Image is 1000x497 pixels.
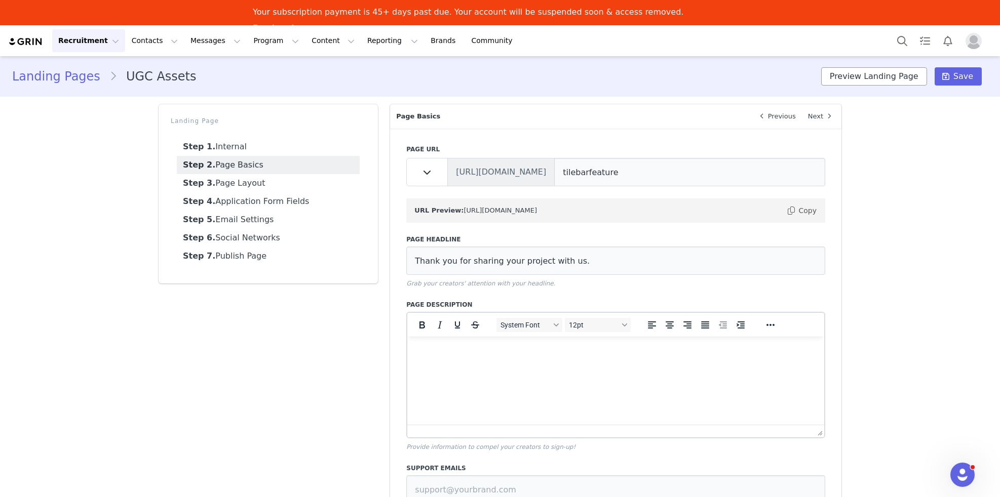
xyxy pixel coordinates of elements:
span: System Font [501,321,550,329]
span: Thank you for sharing your project with us! [8,9,161,18]
button: Recruitment [52,29,125,52]
button: Underline [449,318,466,332]
button: Notifications [937,29,959,52]
button: Reveal or hide additional toolbar items [762,318,779,332]
button: Reporting [361,29,424,52]
button: Bold [413,318,431,332]
label: Page Description [406,300,825,309]
button: Align center [661,318,678,332]
button: Program [247,29,305,52]
body: Rich Text Area. Press ALT-0 for help. [8,8,409,70]
span: We’ve received your submission and our team will review it shortly. If selected, your project may... [8,28,394,48]
a: Application Form Fields [177,192,360,211]
img: grin logo [8,37,44,47]
button: Content [305,29,361,52]
p: Grab your creators' attention with your headline. [406,279,825,288]
input: Optional url path here [554,158,825,186]
button: Messages [184,29,247,52]
input: Headline [406,246,825,275]
button: Align left [643,318,661,332]
a: Tasks [914,29,936,52]
button: Save [935,67,982,86]
button: Search [891,29,913,52]
a: Page Basics [177,156,360,174]
a: Social Networks [177,229,360,247]
span: 12pt [569,321,619,329]
span: Save [953,70,973,82]
strong: Step 1. [183,142,215,151]
button: Fonts [496,318,562,332]
button: Preview Landing Page [821,67,927,86]
iframe: Intercom live chat [950,463,975,487]
a: Brands [425,29,465,52]
button: Justify [697,318,714,332]
button: Decrease indent [714,318,732,332]
strong: Step 6. [183,233,215,242]
button: Strikethrough [467,318,484,332]
button: Contacts [126,29,184,52]
a: Previous [750,104,802,129]
label: Support Emails [406,464,825,473]
a: Community [466,29,523,52]
a: Internal [177,138,360,156]
span: URL Preview: [414,206,464,214]
strong: Step 3. [183,178,215,188]
a: Publish Page [177,247,360,265]
button: Profile [959,33,992,49]
p: Provide information to compel your creators to sign-up! [406,442,825,451]
a: Pay Invoices [253,23,310,34]
img: placeholder-profile.jpg [966,33,982,49]
label: Page Headline [406,235,825,244]
button: Font sizes [565,318,631,332]
strong: Step 5. [183,215,215,224]
strong: Step 4. [183,196,215,206]
strong: Step 7. [183,251,215,261]
span: [URL][DOMAIN_NAME] [464,206,537,214]
span: We can’t wait to see how you’ve brought your vision to life. [8,59,218,68]
button: Italic [431,318,448,332]
a: Email Settings [177,211,360,229]
button: Align right [679,318,696,332]
strong: Step 2. [183,160,215,170]
button: Increase indent [732,318,749,332]
a: Landing Pages [12,67,109,86]
div: Your subscription payment is 45+ days past due. Your account will be suspended soon & access remo... [253,7,683,17]
body: Rich Text Area. Press ALT-0 for help. [8,8,409,19]
p: Page Basics [390,104,749,129]
label: Page URL [406,145,825,154]
a: Next [802,104,841,129]
a: Page Layout [177,174,360,192]
div: Press the Up and Down arrow keys to resize the editor. [814,425,824,437]
button: Copy [786,202,817,219]
p: Landing Page [171,116,366,126]
iframe: Rich Text Area [407,337,824,425]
